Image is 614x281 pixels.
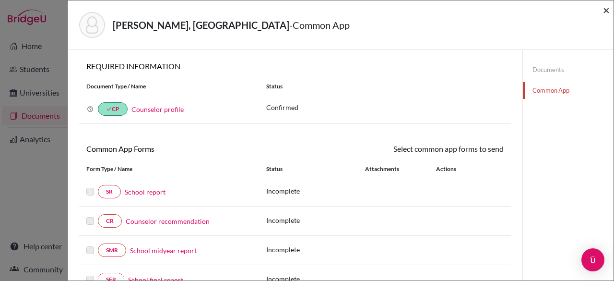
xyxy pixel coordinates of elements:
a: doneCP [98,102,128,116]
div: Attachments [365,165,425,173]
a: School report [125,187,165,197]
div: Document Type / Name [79,82,259,91]
a: SR [98,185,121,198]
i: done [106,106,112,112]
p: Incomplete [266,244,365,255]
div: Status [259,82,511,91]
a: SMR [98,244,126,257]
a: Counselor profile [131,105,184,113]
p: Incomplete [266,215,365,225]
button: Close [603,4,610,16]
a: Documents [523,61,614,78]
p: Incomplete [266,186,365,196]
h6: Common App Forms [79,144,295,153]
div: Status [266,165,365,173]
div: Form Type / Name [79,165,259,173]
a: Common App [523,82,614,99]
div: Select common app forms to send [295,143,511,155]
span: × [603,3,610,17]
p: Confirmed [266,102,504,112]
span: - Common App [289,19,350,31]
a: Counselor recommendation [126,216,210,226]
strong: [PERSON_NAME], [GEOGRAPHIC_DATA] [113,19,289,31]
a: School midyear report [130,245,197,256]
div: Actions [425,165,484,173]
div: Open Intercom Messenger [581,248,604,271]
h6: REQUIRED INFORMATION [79,61,511,71]
a: CR [98,214,122,228]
